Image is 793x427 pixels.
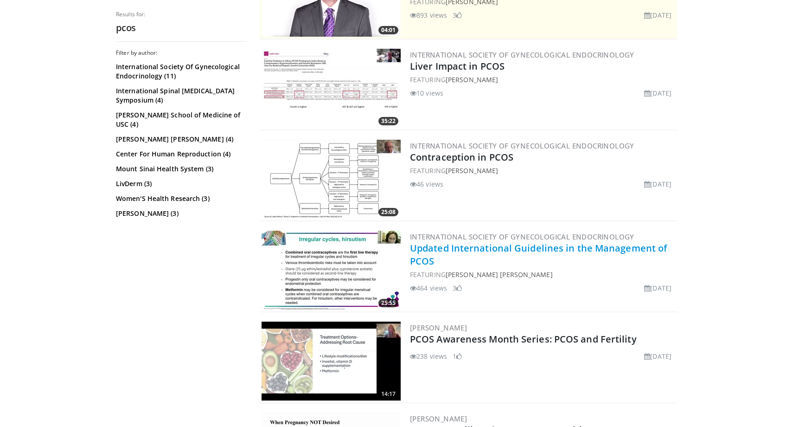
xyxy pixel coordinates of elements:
a: 14:17 [262,322,401,401]
h3: Filter by author: [116,49,246,57]
a: International Society of Gynecological Endocrinology [410,50,634,59]
a: [PERSON_NAME] [446,75,498,84]
li: 10 views [410,88,443,98]
div: FEATURING [410,166,675,175]
li: 1 [453,351,462,361]
a: International Society of Gynecological Endocrinology [410,232,634,241]
a: PCOS Awareness Month Series: PCOS and Fertility [410,333,637,345]
a: [PERSON_NAME] [PERSON_NAME] (4) [116,135,243,144]
a: 35:22 [262,49,401,128]
a: Mount Sinai Health System (3) [116,164,243,174]
li: [DATE] [644,351,671,361]
span: 14:17 [378,390,398,398]
li: 893 views [410,10,447,20]
a: [PERSON_NAME] School of Medicine of USC (4) [116,110,243,129]
a: Center For Human Reproduction (4) [116,149,243,159]
a: Contraception in PCOS [410,151,513,163]
a: 25:55 [262,231,401,310]
li: [DATE] [644,88,671,98]
div: FEATURING [410,75,675,84]
li: [DATE] [644,283,671,293]
a: Liver Impact in PCOS [410,60,505,72]
a: International Society Of Gynecological Endocrinology (11) [116,62,243,81]
a: [PERSON_NAME] [410,414,467,423]
span: 04:01 [378,26,398,34]
img: 1a4ede1b-f345-4b76-b19b-d6972043d5e0.300x170_q85_crop-smart_upscale.jpg [262,140,401,219]
li: 238 views [410,351,447,361]
span: 25:08 [378,208,398,216]
li: 3 [453,283,462,293]
a: 25:08 [262,140,401,219]
img: 121ea06c-960a-4495-856a-8604b3fd2153.300x170_q85_crop-smart_upscale.jpg [262,49,401,128]
img: 72265c8b-a98a-411f-92ea-dec3ddc2dc4a.300x170_q85_crop-smart_upscale.jpg [262,322,401,401]
a: [PERSON_NAME] (3) [116,209,243,218]
a: [PERSON_NAME] [PERSON_NAME] [446,270,553,279]
div: FEATURING [410,270,675,279]
a: Women'S Health Research (3) [116,194,243,203]
span: 35:22 [378,117,398,125]
li: [DATE] [644,10,671,20]
li: 3 [453,10,462,20]
h2: pcos [116,22,246,34]
a: LivDerm (3) [116,179,243,188]
a: [PERSON_NAME] [410,323,467,332]
a: Updated International Guidelines in the Management of PCOS [410,242,667,267]
a: [PERSON_NAME] [446,166,498,175]
a: International Society of Gynecological Endocrinology [410,141,634,150]
li: [DATE] [644,179,671,189]
a: International Spinal [MEDICAL_DATA] Symposium (4) [116,86,243,105]
img: 6c2f9125-f12d-49e9-a61f-bc9dcda9fa9c.300x170_q85_crop-smart_upscale.jpg [262,231,401,310]
li: 46 views [410,179,443,189]
p: Results for: [116,11,246,18]
span: 25:55 [378,299,398,307]
li: 464 views [410,283,447,293]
